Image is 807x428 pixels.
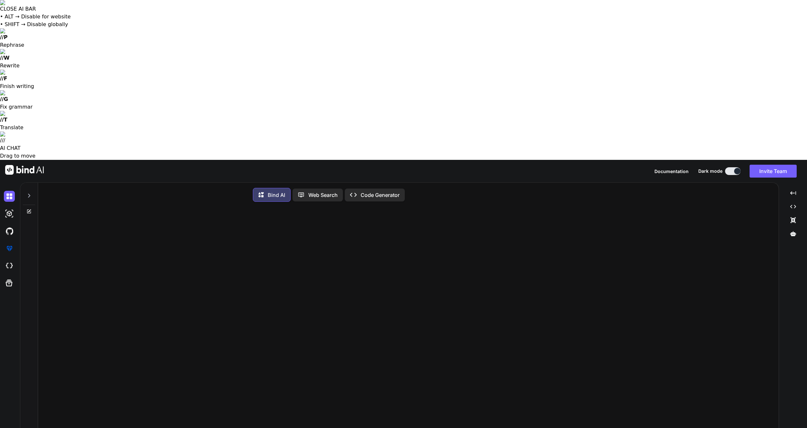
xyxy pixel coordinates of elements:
p: Bind AI [268,191,285,199]
img: darkChat [4,191,15,202]
button: Invite Team [750,165,797,178]
button: Documentation [654,168,689,175]
img: darkAi-studio [4,208,15,219]
img: cloudideIcon [4,260,15,271]
span: Dark mode [698,168,722,174]
span: Documentation [654,169,689,174]
img: Bind AI [5,165,44,175]
img: premium [4,243,15,254]
p: Code Generator [361,191,400,199]
p: Web Search [308,191,338,199]
img: githubDark [4,226,15,237]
